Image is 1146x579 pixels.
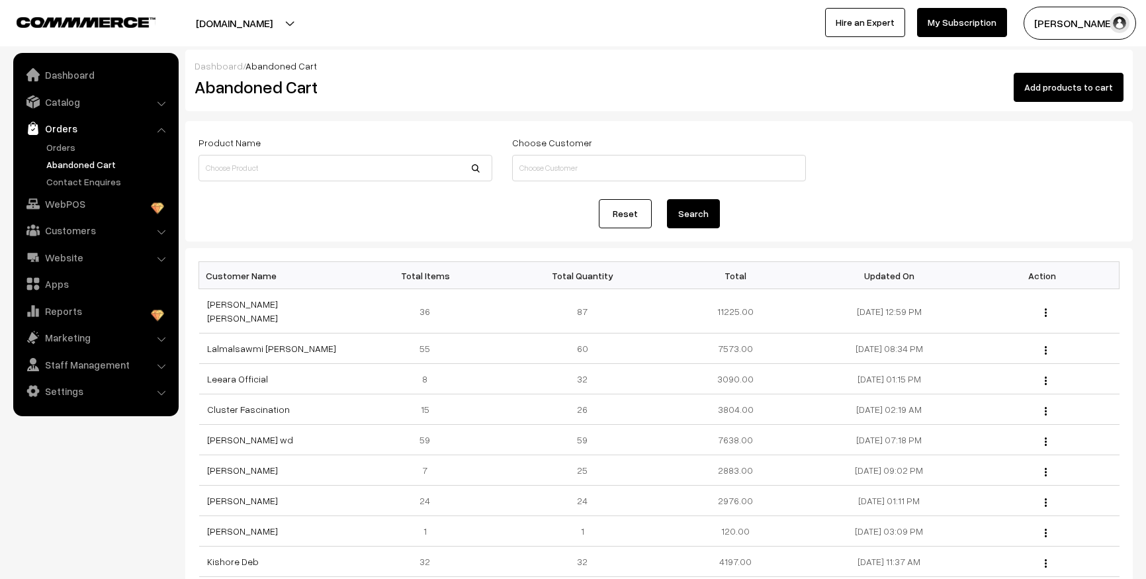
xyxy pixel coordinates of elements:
[195,60,243,71] a: Dashboard
[1045,437,1047,446] img: Menu
[17,116,174,140] a: Orders
[1110,13,1129,33] img: user
[43,140,174,154] a: Orders
[17,326,174,349] a: Marketing
[1045,377,1047,385] img: Menu
[506,394,659,425] td: 26
[659,394,813,425] td: 3804.00
[506,364,659,394] td: 32
[659,289,813,334] td: 11225.00
[1045,468,1047,476] img: Menu
[506,547,659,577] td: 32
[43,157,174,171] a: Abandoned Cart
[1045,559,1047,568] img: Menu
[659,455,813,486] td: 2883.00
[512,136,592,150] label: Choose Customer
[506,289,659,334] td: 87
[1045,346,1047,355] img: Menu
[813,334,966,364] td: [DATE] 08:34 PM
[1045,498,1047,507] img: Menu
[659,425,813,455] td: 7638.00
[813,455,966,486] td: [DATE] 09:02 PM
[352,334,506,364] td: 55
[198,136,261,150] label: Product Name
[825,8,905,37] a: Hire an Expert
[245,60,317,71] span: Abandoned Cart
[207,373,268,384] a: Leeara Official
[352,364,506,394] td: 8
[17,299,174,323] a: Reports
[352,289,506,334] td: 36
[917,8,1007,37] a: My Subscription
[813,547,966,577] td: [DATE] 11:37 AM
[506,516,659,547] td: 1
[17,90,174,114] a: Catalog
[17,13,132,29] a: COMMMERCE
[17,192,174,216] a: WebPOS
[17,245,174,269] a: Website
[207,434,293,445] a: [PERSON_NAME] wd
[352,547,506,577] td: 32
[512,155,806,181] input: Choose Customer
[506,334,659,364] td: 60
[506,425,659,455] td: 59
[17,63,174,87] a: Dashboard
[17,17,155,27] img: COMMMERCE
[506,455,659,486] td: 25
[352,455,506,486] td: 7
[813,289,966,334] td: [DATE] 12:59 PM
[150,7,319,40] button: [DOMAIN_NAME]
[813,486,966,516] td: [DATE] 01:11 PM
[43,175,174,189] a: Contact Enquires
[195,77,491,97] h2: Abandoned Cart
[813,394,966,425] td: [DATE] 02:19 AM
[659,334,813,364] td: 7573.00
[966,262,1120,289] th: Action
[352,486,506,516] td: 24
[813,425,966,455] td: [DATE] 07:18 PM
[352,262,506,289] th: Total Items
[599,199,652,228] a: Reset
[195,59,1124,73] div: /
[1014,73,1124,102] button: Add products to cart
[207,298,278,324] a: [PERSON_NAME] [PERSON_NAME]
[1045,529,1047,537] img: Menu
[17,218,174,242] a: Customers
[207,343,336,354] a: Lalmalsawmi [PERSON_NAME]
[506,486,659,516] td: 24
[506,262,659,289] th: Total Quantity
[352,425,506,455] td: 59
[813,516,966,547] td: [DATE] 03:09 PM
[207,465,278,476] a: [PERSON_NAME]
[198,155,492,181] input: Choose Product
[813,364,966,394] td: [DATE] 01:15 PM
[659,547,813,577] td: 4197.00
[207,404,290,415] a: Cluster Fascination
[207,525,278,537] a: [PERSON_NAME]
[667,199,720,228] button: Search
[352,394,506,425] td: 15
[1024,7,1136,40] button: [PERSON_NAME]
[659,516,813,547] td: 120.00
[17,272,174,296] a: Apps
[659,486,813,516] td: 2976.00
[352,516,506,547] td: 1
[659,262,813,289] th: Total
[207,556,259,567] a: Kishore Deb
[17,353,174,377] a: Staff Management
[813,262,966,289] th: Updated On
[659,364,813,394] td: 3090.00
[1045,407,1047,416] img: Menu
[17,379,174,403] a: Settings
[207,495,278,506] a: [PERSON_NAME]
[199,262,353,289] th: Customer Name
[1045,308,1047,317] img: Menu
